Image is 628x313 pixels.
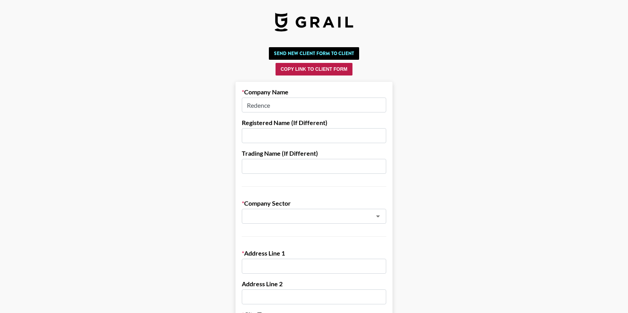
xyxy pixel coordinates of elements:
label: Company Sector [242,199,386,207]
label: Company Name [242,88,386,96]
label: Address Line 2 [242,280,386,288]
button: Copy Link to Client Form [276,63,352,75]
label: Address Line 1 [242,249,386,257]
button: Send New Client Form to Client [269,47,359,60]
label: Trading Name (If Different) [242,149,386,157]
button: Open [372,211,383,222]
img: Grail Talent Logo [275,13,353,31]
label: Registered Name (If Different) [242,119,386,127]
